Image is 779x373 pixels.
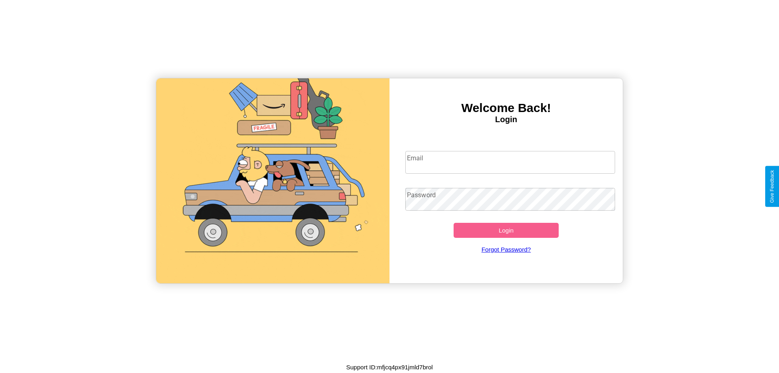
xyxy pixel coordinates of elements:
[389,115,623,124] h4: Login
[401,238,611,261] a: Forgot Password?
[156,78,389,283] img: gif
[454,223,559,238] button: Login
[389,101,623,115] h3: Welcome Back!
[769,170,775,203] div: Give Feedback
[346,362,433,373] p: Support ID: mfjcq4px91jmld7brol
